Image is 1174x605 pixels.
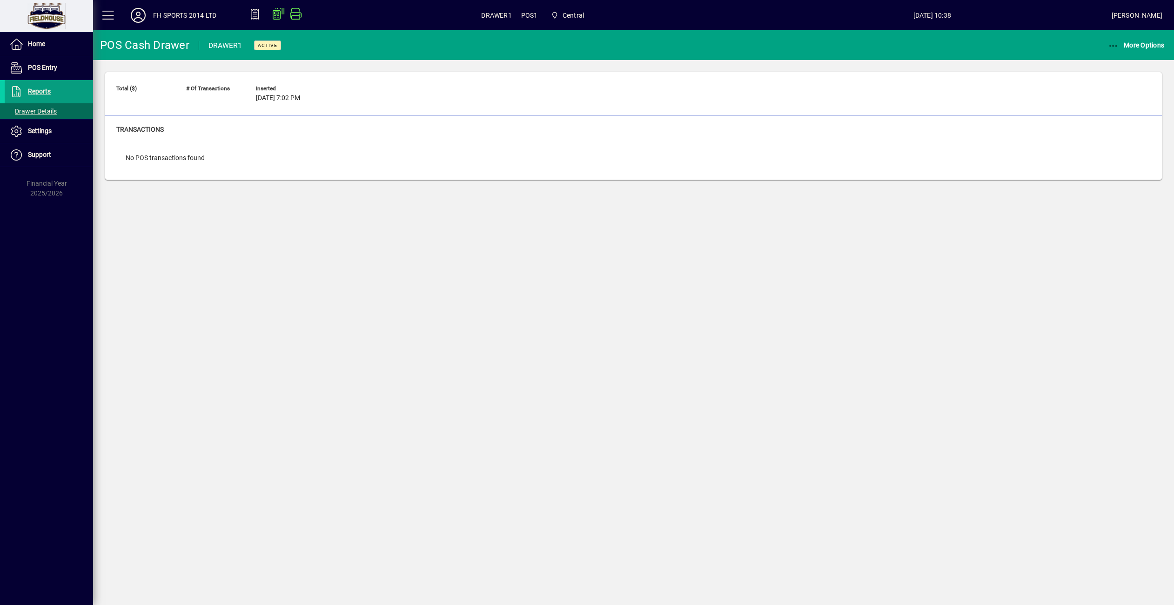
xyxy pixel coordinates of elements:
span: - [186,94,188,102]
span: DRAWER1 [481,8,511,23]
span: [DATE] 7:02 PM [256,94,300,102]
a: Home [5,33,93,56]
span: Transactions [116,126,164,133]
div: FH SPORTS 2014 LTD [153,8,216,23]
span: Home [28,40,45,47]
a: Support [5,143,93,167]
span: Inserted [256,86,312,92]
span: Support [28,151,51,158]
span: # of Transactions [186,86,242,92]
span: POS Entry [28,64,57,71]
button: Profile [123,7,153,24]
div: [PERSON_NAME] [1112,8,1162,23]
span: Central [563,8,584,23]
span: Reports [28,87,51,95]
div: No POS transactions found [116,144,214,172]
div: DRAWER1 [208,38,242,53]
span: More Options [1108,41,1165,49]
a: Drawer Details [5,103,93,119]
button: More Options [1106,37,1167,54]
span: Central [547,7,588,24]
span: Active [258,42,277,48]
span: [DATE] 10:38 [753,8,1112,23]
span: POS1 [521,8,538,23]
a: POS Entry [5,56,93,80]
span: Drawer Details [9,108,57,115]
span: Total ($) [116,86,172,92]
span: - [116,94,118,102]
span: Settings [28,127,52,134]
a: Settings [5,120,93,143]
div: POS Cash Drawer [100,38,189,53]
